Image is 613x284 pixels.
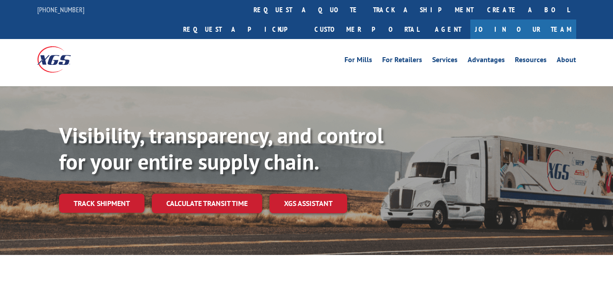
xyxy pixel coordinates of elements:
a: Resources [515,56,547,66]
a: Agent [426,20,470,39]
a: Services [432,56,458,66]
a: For Mills [344,56,372,66]
a: Join Our Team [470,20,576,39]
a: For Retailers [382,56,422,66]
a: Customer Portal [308,20,426,39]
a: About [557,56,576,66]
a: Advantages [468,56,505,66]
a: XGS ASSISTANT [269,194,347,213]
b: Visibility, transparency, and control for your entire supply chain. [59,121,384,176]
a: [PHONE_NUMBER] [37,5,85,14]
a: Track shipment [59,194,145,213]
a: Request a pickup [176,20,308,39]
a: Calculate transit time [152,194,262,213]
